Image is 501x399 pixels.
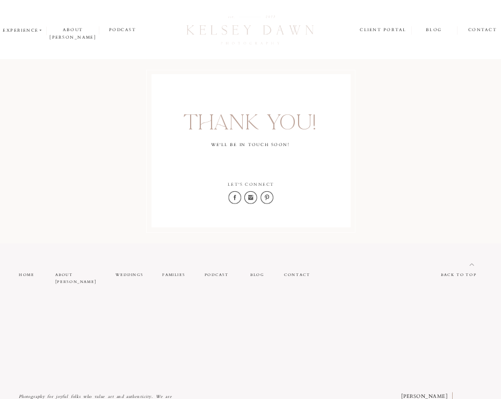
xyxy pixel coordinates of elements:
a: back to top [427,271,476,278]
a: contact [284,271,311,278]
a: blog [411,26,457,34]
a: experience [3,27,43,34]
a: podcast [99,26,146,34]
a: about [PERSON_NAME] [55,271,97,278]
a: about [PERSON_NAME] [47,26,99,34]
a: blog [250,271,265,278]
a: PODCAST [205,271,232,278]
a: weddings [115,271,144,278]
h3: We'll be in touch soon! [161,141,339,168]
a: home [19,271,37,278]
a: client portal [360,26,407,35]
a: contact [468,26,497,35]
h3: Let's connect [218,181,284,195]
p: THANK YOU! [160,112,339,133]
a: families [162,271,186,278]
